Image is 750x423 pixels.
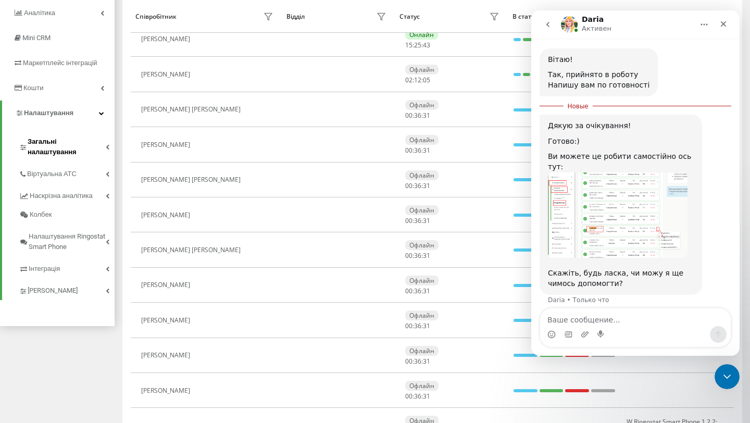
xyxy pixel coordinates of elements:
div: Офлайн [405,135,439,145]
div: В статусі [512,13,616,20]
span: 00 [405,392,413,401]
span: Mini CRM [22,34,51,42]
span: [PERSON_NAME] [28,285,78,296]
span: 00 [405,181,413,190]
span: 31 [423,287,430,295]
span: 00 [405,251,413,260]
span: 31 [423,181,430,190]
span: 00 [405,321,413,330]
div: Офлайн [405,346,439,356]
div: [PERSON_NAME] [141,71,193,78]
a: Інтеграція [19,256,115,278]
div: : : [405,112,430,119]
div: Офлайн [405,170,439,180]
span: 31 [423,111,430,120]
span: 31 [423,357,430,366]
div: [PERSON_NAME] [141,317,193,324]
div: : : [405,77,430,84]
span: 00 [405,287,413,295]
div: : : [405,252,430,259]
div: : : [405,322,430,330]
div: Офлайн [405,100,439,110]
span: Інтеграція [29,264,60,274]
span: 31 [423,392,430,401]
div: [PERSON_NAME] [141,211,193,219]
div: : : [405,217,430,225]
div: [PERSON_NAME] [PERSON_NAME] [141,176,243,183]
span: Загальні налаштування [28,136,106,157]
a: Налаштування Ringostat Smart Phone [19,224,115,256]
span: 00 [405,357,413,366]
a: [PERSON_NAME] [19,278,115,300]
div: Співробітник [135,13,177,20]
div: Офлайн [405,240,439,250]
div: : : [405,182,430,190]
div: Офлайн [405,310,439,320]
a: Загальні налаштування [19,129,115,161]
div: Статус [399,13,420,20]
div: Відділ [286,13,305,20]
div: [PERSON_NAME] [PERSON_NAME] [141,246,243,254]
a: Налаштування [2,101,115,126]
div: [PERSON_NAME] [141,141,193,148]
a: Колбек [19,205,115,224]
div: Онлайн [405,30,438,40]
span: 31 [423,321,430,330]
span: 36 [414,251,421,260]
iframe: Intercom live chat [715,364,740,389]
span: 36 [414,111,421,120]
a: Наскрізна аналітика [19,183,115,205]
span: Налаштування [24,109,73,117]
a: Віртуальна АТС [19,161,115,183]
div: Офлайн [405,65,439,74]
span: 36 [414,216,421,225]
div: Офлайн [405,205,439,215]
div: Офлайн [405,276,439,285]
span: 00 [405,146,413,155]
span: 25 [414,41,421,49]
span: 36 [414,146,421,155]
span: 31 [423,146,430,155]
div: : : [405,393,430,400]
span: 36 [414,392,421,401]
span: 12 [414,76,421,84]
span: 05 [423,76,430,84]
span: 02 [405,76,413,84]
iframe: Intercom live chat [531,10,740,356]
span: 36 [414,357,421,366]
div: [PERSON_NAME] [141,387,193,394]
div: Офлайн [405,381,439,391]
span: Налаштування Ringostat Smart Phone [29,231,106,252]
div: [PERSON_NAME] [PERSON_NAME] [141,106,243,113]
span: 15 [405,41,413,49]
div: [PERSON_NAME] [141,352,193,359]
span: Колбек [30,209,52,220]
span: Маркетплейс інтеграцій [23,59,97,67]
span: 36 [414,287,421,295]
div: [PERSON_NAME] [141,35,193,43]
div: : : [405,147,430,154]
